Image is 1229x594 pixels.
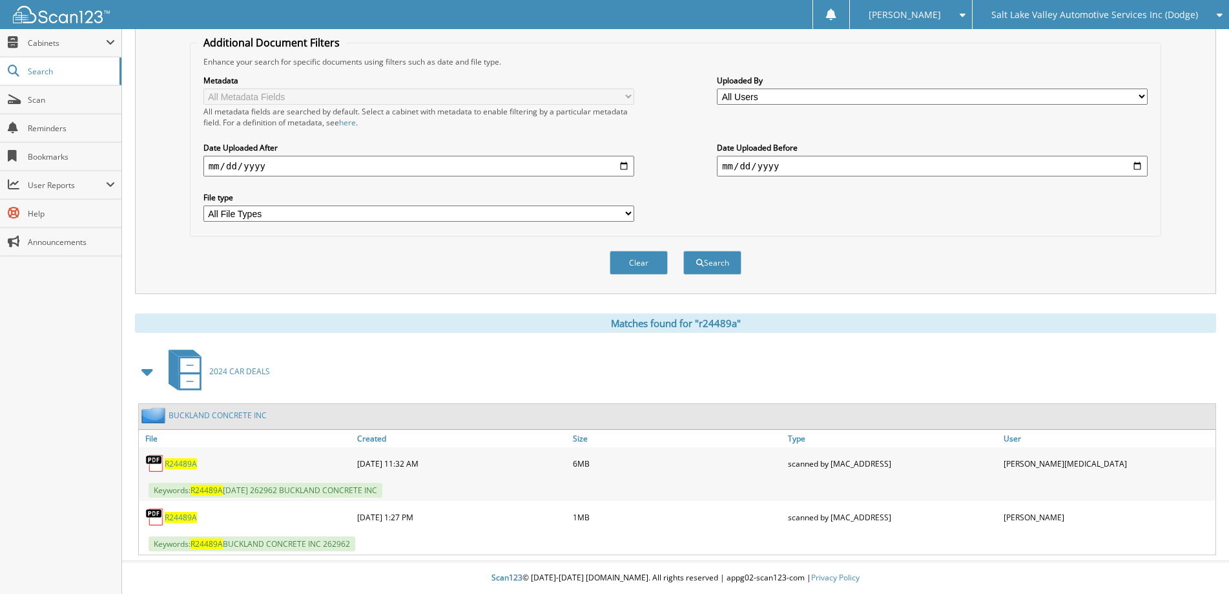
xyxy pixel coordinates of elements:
div: © [DATE]-[DATE] [DOMAIN_NAME]. All rights reserved | appg02-scan123-com | [122,562,1229,594]
div: All metadata fields are searched by default. Select a cabinet with metadata to enable filtering b... [203,106,634,128]
img: scan123-logo-white.svg [13,6,110,23]
label: Date Uploaded Before [717,142,1148,153]
div: 6MB [570,451,785,476]
span: R24489A [191,485,223,496]
span: User Reports [28,180,106,191]
div: scanned by [MAC_ADDRESS] [785,504,1000,530]
div: 1MB [570,504,785,530]
span: R24489A [191,538,223,549]
span: Announcements [28,237,115,248]
iframe: Chat Widget [1164,532,1229,594]
button: Clear [610,251,668,275]
img: PDF.png [145,454,165,473]
a: Type [785,430,1000,447]
div: [PERSON_NAME] [1000,504,1215,530]
a: 2024 CAR DEALS [161,346,270,397]
span: Scan [28,94,115,105]
legend: Additional Document Filters [197,36,346,50]
button: Search [683,251,741,275]
a: Size [570,430,785,447]
img: PDF.png [145,507,165,527]
label: Date Uploaded After [203,142,634,153]
div: scanned by [MAC_ADDRESS] [785,451,1000,476]
div: [DATE] 1:27 PM [354,504,569,530]
span: Bookmarks [28,151,115,162]
div: Matches found for "r24489a" [135,313,1216,333]
a: User [1000,430,1215,447]
a: File [139,430,354,447]
span: Keywords: [DATE] 262962 BUCKLAND CONCRETE INC [149,483,382,498]
span: Cabinets [28,37,106,48]
span: Salt Lake Valley Automotive Services Inc (Dodge) [991,11,1198,19]
span: 2024 CAR DEALS [209,366,270,377]
img: folder2.png [141,407,169,423]
label: File type [203,192,634,203]
input: end [717,156,1148,176]
input: start [203,156,634,176]
a: R24489A [165,512,197,523]
label: Uploaded By [717,75,1148,86]
div: [DATE] 11:32 AM [354,451,569,476]
a: BUCKLAND CONCRETE INC [169,410,267,421]
a: R24489A [165,458,197,469]
span: Help [28,208,115,219]
label: Metadata [203,75,634,86]
div: [PERSON_NAME][MEDICAL_DATA] [1000,451,1215,476]
span: Keywords: BUCKLAND CONCRETE INC 262962 [149,536,355,551]
span: Reminders [28,123,115,134]
a: Privacy Policy [811,572,860,583]
a: here [339,117,356,128]
a: Created [354,430,569,447]
span: Scan123 [491,572,522,583]
span: Search [28,66,113,77]
span: [PERSON_NAME] [869,11,941,19]
div: Enhance your search for specific documents using filters such as date and file type. [197,56,1155,67]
